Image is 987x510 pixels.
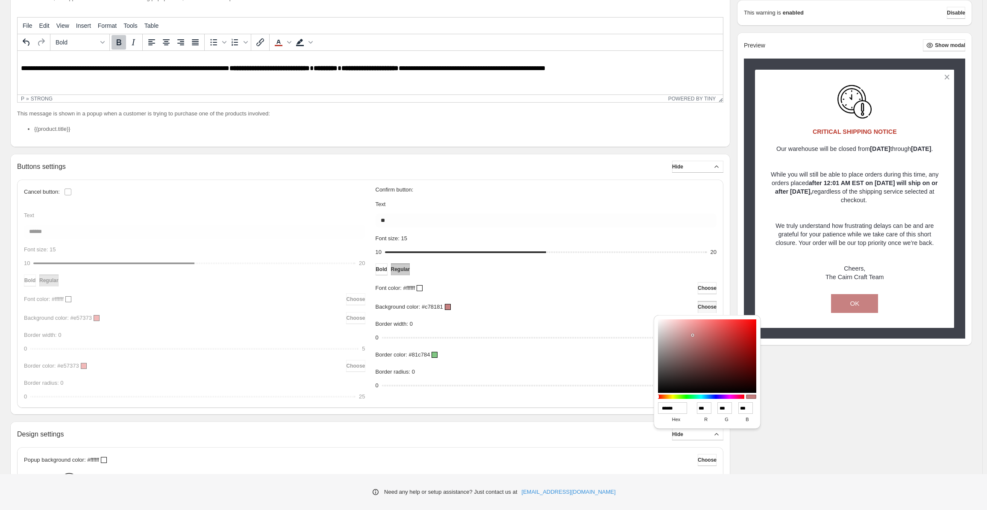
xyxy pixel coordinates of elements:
label: g [717,414,735,425]
div: Resize [716,95,723,102]
iframe: Rich Text Area [18,51,723,94]
p: We truly understand how frustrating delays can be and are grateful for your patience while we tak... [770,221,940,247]
span: Bold [56,39,97,46]
a: Powered by Tiny [668,96,716,102]
span: Format [98,22,117,29]
p: This warning is [744,9,781,17]
p: Border color: #81c784 [376,351,430,359]
span: Edit [39,22,50,29]
span: Choose [698,304,717,310]
button: Choose [698,282,717,294]
strong: on or after [DATE], [775,180,937,195]
h3: Confirm button: [376,186,717,193]
span: Bold [376,266,387,273]
button: Align center [159,35,173,50]
button: Bold [376,263,388,275]
div: strong [31,96,53,102]
div: Bullet list [206,35,228,50]
button: Formats [52,35,108,50]
strong: will ship [896,180,920,186]
p: While you will still be able to place orders during this time, any orders placed regardless of th... [770,170,940,204]
label: hex [658,414,694,425]
button: Justify [188,35,203,50]
span: Disable [947,9,965,16]
p: Font color: #ffffff [376,284,415,292]
span: Border radius: 0 [376,368,415,375]
span: Border width: 0 [376,321,413,327]
p: The Cairn Craft Team [770,273,940,281]
button: Bold [112,35,126,50]
div: » [26,96,29,102]
button: Hide [672,161,723,173]
div: Numbered list [228,35,249,50]
span: Regular [391,266,410,273]
label: r [697,414,715,425]
span: Insert [76,22,91,29]
p: Popup background color: #ffffff [24,456,99,464]
button: OK [831,294,878,313]
span: 10 [376,249,382,255]
button: Choose [698,301,717,313]
button: Disable [947,7,965,19]
span: Tools [123,22,138,29]
strong: after 12:01 AM EST on [DATE] [809,180,895,186]
span: 0 [376,334,379,341]
span: Text [376,201,386,207]
strong: enabled [783,9,804,17]
li: {{product.title}} [34,125,723,133]
div: 20 [711,248,717,256]
div: Background color [293,35,314,50]
h3: Cancel button: [24,189,60,195]
span: File [23,22,32,29]
button: Align right [173,35,188,50]
span: Hide [672,163,683,170]
h2: Buttons settings [17,162,66,171]
div: Text color [271,35,293,50]
span: 0 [376,382,379,389]
span: Table [144,22,159,29]
a: [EMAIL_ADDRESS][DOMAIN_NAME] [522,488,616,496]
p: Background color: #c78181 [376,303,443,311]
h2: Design settings [17,430,64,438]
label: b [738,414,756,425]
p: This message is shown in a popup when a customer is trying to purchase one of the products involved: [17,109,723,118]
span: Choose [698,285,717,292]
button: Italic [126,35,141,50]
button: Insert/edit link [253,35,267,50]
strong: [DATE] [911,145,931,152]
button: Align left [144,35,159,50]
p: Cheers, [770,264,940,273]
strong: [DATE] [870,145,890,152]
span: Font size: 15 [376,235,407,242]
button: Show modal [923,39,965,51]
span: Choose [698,457,717,463]
h2: Preview [744,42,765,49]
p: Our warehouse will be closed from through . [770,144,940,153]
button: Regular [391,263,410,275]
button: Undo [19,35,34,50]
span: View [56,22,69,29]
span: Show modal [935,42,965,49]
button: Choose [698,454,717,466]
strong: CRITICAL SHIPPING NOTICE [813,128,897,135]
div: p [21,96,24,102]
button: Redo [34,35,48,50]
